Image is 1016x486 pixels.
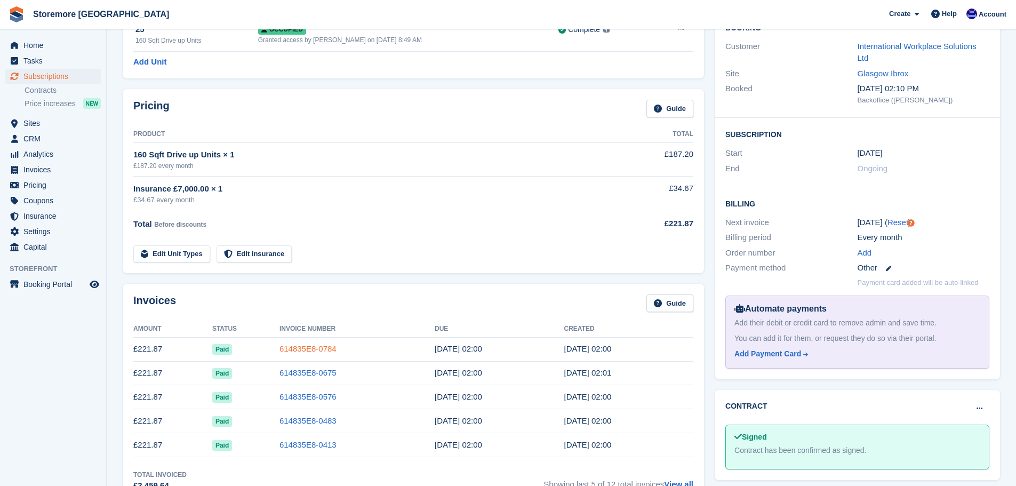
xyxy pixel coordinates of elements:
span: Coupons [23,193,87,208]
a: Edit Insurance [217,245,292,263]
a: Reset [887,218,908,227]
div: Every month [858,232,989,244]
a: menu [5,277,101,292]
span: Insurance [23,209,87,224]
div: Customer [725,41,857,65]
th: Created [564,321,694,338]
span: Paid [212,368,232,379]
span: Storefront [10,264,106,274]
div: £221.87 [607,218,693,230]
div: Complete [568,24,600,35]
div: NEW [83,98,101,109]
h2: Billing [725,198,989,209]
time: 2025-08-02 01:00:12 UTC [564,392,612,401]
td: £34.67 [607,177,693,211]
div: [DATE] ( ) [858,217,989,229]
time: 2025-10-02 01:00:43 UTC [564,344,612,353]
span: Paid [212,392,232,403]
td: £221.87 [133,337,212,361]
th: Status [212,321,279,338]
span: Analytics [23,147,87,162]
h2: Pricing [133,100,170,117]
a: menu [5,69,101,84]
td: £221.87 [133,361,212,385]
td: £187.20 [607,142,693,176]
div: Signed [734,432,980,443]
a: menu [5,53,101,68]
div: Next invoice [725,217,857,229]
h2: Invoices [133,294,176,312]
span: Subscriptions [23,69,87,84]
a: 614835E8-0576 [279,392,337,401]
span: Occupied [258,24,306,35]
span: Capital [23,240,87,254]
div: Add their debit or credit card to remove admin and save time. [734,317,980,329]
span: Paid [212,440,232,451]
div: Granted access by [PERSON_NAME] on [DATE] 8:49 AM [258,35,559,45]
a: Preview store [88,278,101,291]
span: Help [942,9,957,19]
td: £221.87 [133,385,212,409]
div: You can add it for them, or request they do so via their portal. [734,333,980,344]
img: icon-info-grey-7440780725fd019a000dd9b08b2336e03edf1995a4989e88bcd33f0948082b44.svg [603,26,610,33]
div: Backoffice ([PERSON_NAME]) [858,95,989,106]
a: 614835E8-0413 [279,440,337,449]
div: Booked [725,83,857,105]
p: Payment card added will be auto-linked [858,277,979,288]
div: Other [858,262,989,274]
span: Settings [23,224,87,239]
time: 2025-06-03 01:00:00 UTC [435,440,482,449]
a: menu [5,38,101,53]
time: 2024-11-02 01:00:00 UTC [858,147,883,160]
a: International Workplace Solutions Ltd [858,42,977,63]
div: 160 Sqft Drive up Units [135,36,258,45]
a: menu [5,209,101,224]
div: £34.67 every month [133,195,607,205]
span: Total [133,219,152,228]
time: 2025-08-03 01:00:00 UTC [435,392,482,401]
a: Guide [646,100,693,117]
div: 160 Sqft Drive up Units × 1 [133,149,607,161]
a: Add Payment Card [734,348,976,360]
div: Automate payments [734,302,980,315]
time: 2025-07-03 01:00:00 UTC [435,416,482,425]
a: 614835E8-0675 [279,368,337,377]
span: CRM [23,131,87,146]
a: Add [858,247,872,259]
a: 614835E8-0784 [279,344,337,353]
h2: Subscription [725,129,989,139]
a: menu [5,193,101,208]
th: Amount [133,321,212,338]
a: menu [5,162,101,177]
time: 2025-09-03 01:00:00 UTC [435,368,482,377]
div: Site [725,68,857,80]
div: Start [725,147,857,160]
a: Glasgow Ibrox [858,69,909,78]
span: Before discounts [154,221,206,228]
a: menu [5,131,101,146]
a: Add Unit [133,56,166,68]
img: Angela [966,9,977,19]
div: 25 [135,23,258,36]
span: Sites [23,116,87,131]
div: Add Payment Card [734,348,801,360]
time: 2025-10-03 01:00:00 UTC [435,344,482,353]
a: 614835E8-0483 [279,416,337,425]
h2: Contract [725,401,767,412]
a: Edit Unit Types [133,245,210,263]
td: £221.87 [133,433,212,457]
div: £187.20 every month [133,161,607,171]
a: Price increases NEW [25,98,101,109]
span: Tasks [23,53,87,68]
a: Contracts [25,85,101,95]
div: End [725,163,857,175]
span: Price increases [25,99,76,109]
span: Home [23,38,87,53]
div: [DATE] 02:10 PM [858,83,989,95]
div: Billing period [725,232,857,244]
div: Payment method [725,262,857,274]
div: Contract has been confirmed as signed. [734,445,980,456]
td: £221.87 [133,409,212,433]
th: Invoice Number [279,321,435,338]
span: Create [889,9,910,19]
